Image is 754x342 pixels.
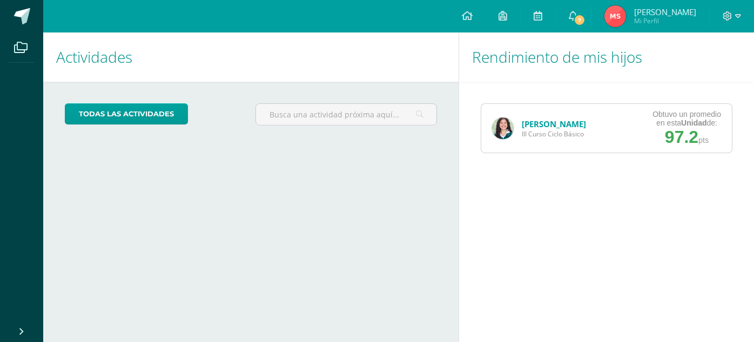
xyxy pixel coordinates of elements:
div: Obtuvo un promedio en esta de: [652,110,721,127]
h1: Actividades [56,32,446,82]
input: Busca una actividad próxima aquí... [256,104,437,125]
img: d48e4e73a194f2323fe0e89abb34aad8.png [492,117,514,139]
h1: Rendimiento de mis hijos [472,32,741,82]
a: todas las Actividades [65,103,188,124]
span: Mi Perfil [634,16,696,25]
span: 97.2 [665,127,698,147]
strong: Unidad [681,119,706,127]
span: 7 [573,14,585,26]
a: [PERSON_NAME] [522,119,586,129]
img: fb703a472bdb86d4ae91402b7cff009e.png [604,5,626,27]
span: pts [698,136,709,144]
span: [PERSON_NAME] [634,6,696,17]
span: III Curso Ciclo Básico [522,129,586,139]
